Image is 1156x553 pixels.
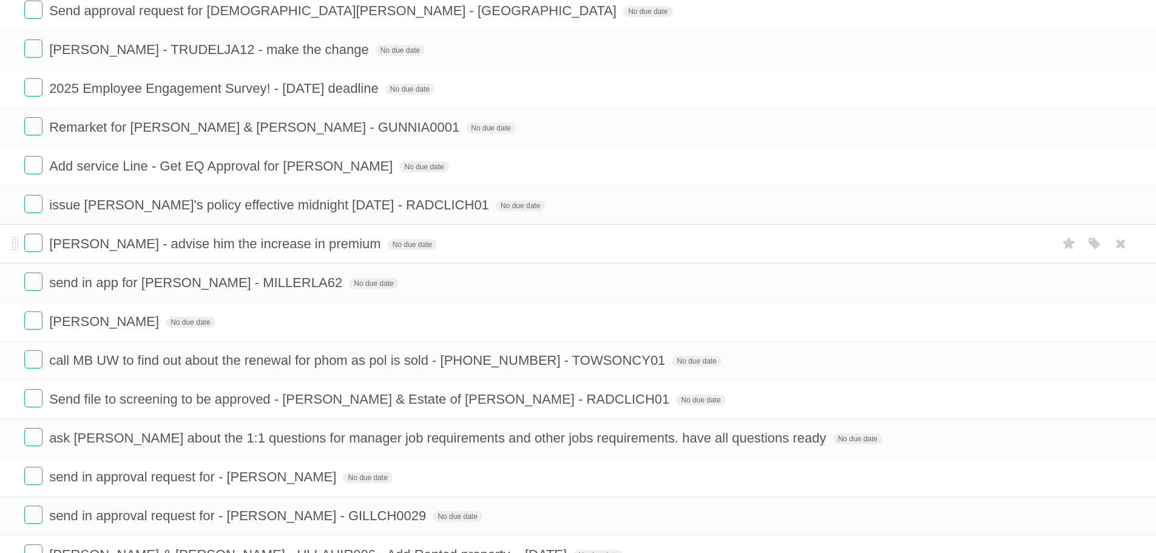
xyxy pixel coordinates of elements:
[24,273,42,291] label: Done
[376,45,425,56] span: No due date
[49,353,668,368] span: call MB UW to find out about the renewal for phom as pol is sold - [PHONE_NUMBER] - TOWSONCY01
[49,42,372,57] span: [PERSON_NAME] - TRUDELJA12 - make the change
[49,314,162,329] span: [PERSON_NAME]
[24,467,42,485] label: Done
[1058,234,1081,254] label: Star task
[399,161,448,172] span: No due date
[385,84,434,95] span: No due date
[343,472,392,483] span: No due date
[833,433,882,444] span: No due date
[49,508,429,523] span: send in approval request for - [PERSON_NAME] - GILLCH0029
[388,239,437,250] span: No due date
[49,392,672,407] span: Send file to screening to be approved - [PERSON_NAME] & Estate of [PERSON_NAME] - RADCLICH01
[433,511,482,522] span: No due date
[166,317,215,328] span: No due date
[24,506,42,524] label: Done
[676,395,725,405] span: No due date
[49,236,384,251] span: [PERSON_NAME] - advise him the increase in premium
[24,1,42,19] label: Done
[349,278,398,289] span: No due date
[49,120,462,135] span: Remarket for [PERSON_NAME] & [PERSON_NAME] - GUNNIA0001
[24,195,42,213] label: Done
[24,39,42,58] label: Done
[24,78,42,97] label: Done
[49,275,345,290] span: send in app for [PERSON_NAME] - MILLERLA62
[49,3,620,18] span: Send approval request for [DEMOGRAPHIC_DATA][PERSON_NAME] - [GEOGRAPHIC_DATA]
[49,81,382,96] span: 2025 Employee Engagement Survey! - [DATE] deadline
[49,197,492,212] span: issue [PERSON_NAME]'s policy effective midnight [DATE] - RADCLICH01
[24,117,42,135] label: Done
[49,430,829,446] span: ask [PERSON_NAME] about the 1:1 questions for manager job requirements and other jobs requirement...
[24,156,42,174] label: Done
[466,123,515,134] span: No due date
[672,356,721,367] span: No due date
[49,469,339,484] span: send in approval request for - [PERSON_NAME]
[623,6,672,17] span: No due date
[24,428,42,446] label: Done
[49,158,396,174] span: Add service Line - Get EQ Approval for [PERSON_NAME]
[24,350,42,368] label: Done
[24,311,42,330] label: Done
[24,234,42,252] label: Done
[496,200,545,211] span: No due date
[24,389,42,407] label: Done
